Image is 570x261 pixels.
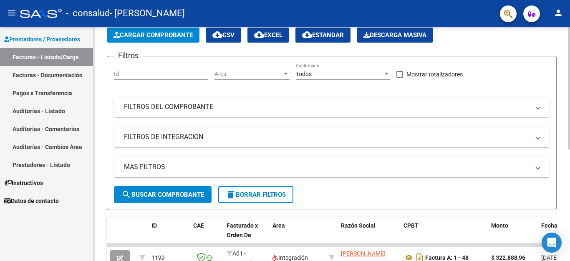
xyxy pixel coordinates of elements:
mat-panel-title: MAS FILTROS [124,162,530,172]
mat-icon: search [121,190,131,200]
button: Estandar [295,28,351,43]
span: Mostrar totalizadores [406,69,463,79]
span: [DATE] [541,254,558,261]
datatable-header-cell: Area [269,217,325,253]
button: Cargar Comprobante [107,28,199,43]
span: Estandar [302,31,344,39]
button: CSV [206,28,241,43]
span: ID [151,222,157,229]
datatable-header-cell: ID [148,217,190,253]
button: Descarga Masiva [357,28,433,43]
mat-icon: delete [226,190,236,200]
span: Todos [296,71,312,77]
mat-icon: cloud_download [302,30,312,40]
datatable-header-cell: CAE [190,217,223,253]
span: Datos de contacto [4,196,59,205]
span: Instructivos [4,178,43,188]
button: EXCEL [247,28,289,43]
span: Cargar Comprobante [113,31,193,39]
button: Buscar Comprobante [114,186,212,203]
app-download-masive: Descarga masiva de comprobantes (adjuntos) [357,28,433,43]
div: Open Intercom Messenger [542,233,562,253]
span: [PERSON_NAME] [341,250,386,257]
span: Area [272,222,285,229]
span: Area [214,71,282,78]
span: Descarga Masiva [363,31,426,39]
span: - [PERSON_NAME] [110,4,185,23]
span: CPBT [404,222,419,229]
mat-expansion-panel-header: FILTROS DE INTEGRACION [114,127,550,147]
button: Borrar Filtros [218,186,293,203]
span: Facturado x Orden De [227,222,258,238]
datatable-header-cell: Razón Social [338,217,400,253]
span: 1199 [151,254,165,261]
datatable-header-cell: CPBT [400,217,488,253]
mat-icon: menu [7,8,17,18]
span: Borrar Filtros [226,191,286,198]
span: Prestadores / Proveedores [4,35,80,44]
span: EXCEL [254,31,282,39]
mat-panel-title: FILTROS DE INTEGRACION [124,132,530,142]
span: Monto [491,222,508,229]
span: CSV [212,31,235,39]
datatable-header-cell: Facturado x Orden De [223,217,269,253]
span: - consalud [66,4,110,23]
span: CAE [193,222,204,229]
strong: Factura A: 1 - 48 [425,254,469,261]
mat-panel-title: FILTROS DEL COMPROBANTE [124,102,530,111]
mat-icon: person [553,8,563,18]
h3: Filtros [114,50,143,61]
mat-expansion-panel-header: MAS FILTROS [114,157,550,177]
mat-expansion-panel-header: FILTROS DEL COMPROBANTE [114,97,550,117]
strong: $ 322.888,96 [491,254,525,261]
span: Buscar Comprobante [121,191,204,198]
datatable-header-cell: Monto [488,217,538,253]
span: Razón Social [341,222,376,229]
mat-icon: cloud_download [254,30,264,40]
span: Integración [272,254,308,261]
mat-icon: cloud_download [212,30,222,40]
